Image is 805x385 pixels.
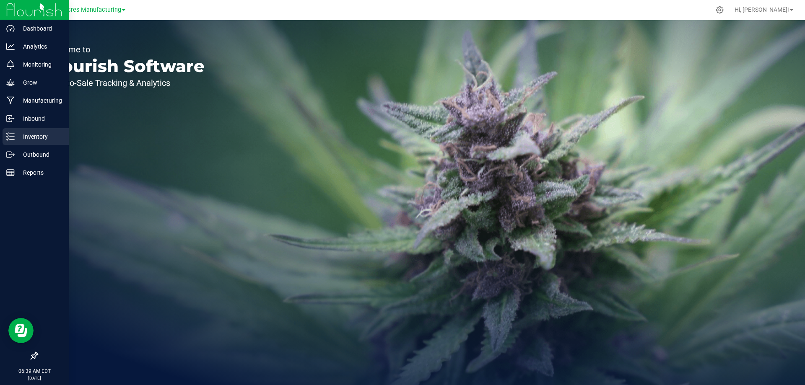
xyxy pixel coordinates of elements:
p: [DATE] [4,375,65,381]
p: Inventory [15,132,65,142]
p: Manufacturing [15,96,65,106]
p: Seed-to-Sale Tracking & Analytics [45,79,205,87]
p: Dashboard [15,23,65,34]
p: Grow [15,78,65,88]
inline-svg: Reports [6,168,15,177]
inline-svg: Dashboard [6,24,15,33]
inline-svg: Manufacturing [6,96,15,105]
p: Reports [15,168,65,178]
p: Welcome to [45,45,205,54]
span: Green Acres Manufacturing [46,6,121,13]
p: 06:39 AM EDT [4,367,65,375]
span: Hi, [PERSON_NAME]! [735,6,789,13]
p: Monitoring [15,59,65,70]
p: Analytics [15,41,65,52]
div: Manage settings [714,6,725,14]
inline-svg: Inventory [6,132,15,141]
iframe: Resource center [8,318,34,343]
inline-svg: Analytics [6,42,15,51]
inline-svg: Outbound [6,150,15,159]
p: Inbound [15,114,65,124]
p: Flourish Software [45,58,205,75]
inline-svg: Monitoring [6,60,15,69]
inline-svg: Grow [6,78,15,87]
p: Outbound [15,150,65,160]
inline-svg: Inbound [6,114,15,123]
